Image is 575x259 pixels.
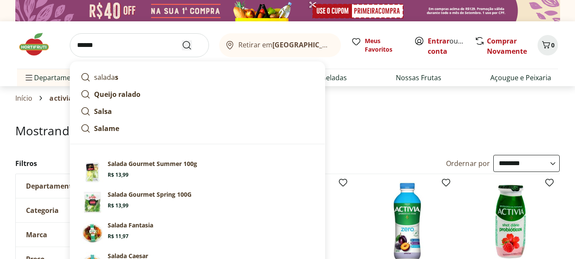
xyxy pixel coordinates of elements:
[108,221,153,230] p: Salada Fantasia
[108,233,129,240] span: R$ 11,97
[26,206,59,215] span: Categoria
[15,124,560,137] h1: Mostrando resultados para:
[551,41,555,49] span: 0
[80,190,104,214] img: Principal
[490,73,551,83] a: Açougue e Peixaria
[108,160,197,168] p: Salada Gourmet Summer 100g
[108,190,192,199] p: Salada Gourmet Spring 100G
[16,198,143,222] button: Categoria
[238,41,332,49] span: Retirar em
[428,36,449,46] a: Entrar
[49,94,73,102] span: activia
[80,160,104,183] img: Principal
[24,67,34,88] button: Menu
[396,73,441,83] a: Nossas Frutas
[219,33,341,57] button: Retirar em[GEOGRAPHIC_DATA]/[GEOGRAPHIC_DATA]
[80,221,104,245] img: Principal
[77,187,318,218] a: PrincipalSalada Gourmet Spring 100GR$ 13,99
[77,69,318,86] a: saladas
[77,218,318,248] a: PrincipalSalada FantasiaR$ 11,97
[446,159,490,168] label: Ordernar por
[26,182,76,190] span: Departamento
[15,155,144,172] h2: Filtros
[17,32,60,57] img: Hortifruti
[77,120,318,137] a: Salame
[16,223,143,247] button: Marca
[94,107,112,116] strong: Salsa
[26,230,47,239] span: Marca
[487,36,527,56] a: Comprar Novamente
[351,37,404,54] a: Meus Favoritos
[70,33,209,57] input: search
[115,73,118,82] strong: s
[94,72,118,82] p: salada
[365,37,404,54] span: Meus Favoritos
[108,202,129,209] span: R$ 13,99
[15,94,33,102] a: Início
[108,172,129,178] span: R$ 13,99
[24,67,85,88] span: Departamentos
[428,36,466,56] span: ou
[94,124,119,133] strong: Salame
[182,40,202,50] button: Submit Search
[428,36,475,56] a: Criar conta
[16,174,143,198] button: Departamento
[94,90,140,99] strong: Queijo ralado
[77,103,318,120] a: Salsa
[272,40,416,49] b: [GEOGRAPHIC_DATA]/[GEOGRAPHIC_DATA]
[77,156,318,187] a: PrincipalSalada Gourmet Summer 100gR$ 13,99
[538,35,558,55] button: Carrinho
[77,86,318,103] a: Queijo ralado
